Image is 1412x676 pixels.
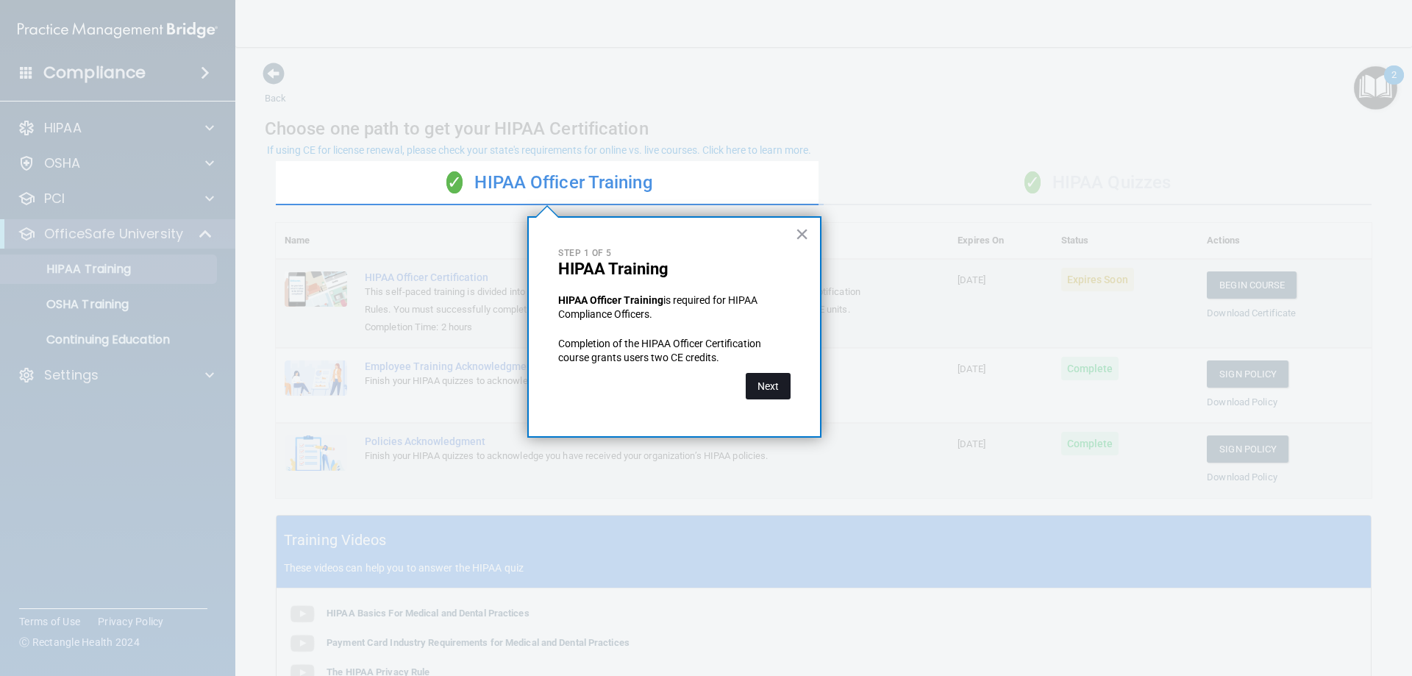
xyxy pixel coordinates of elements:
div: HIPAA Officer Training [276,161,824,205]
p: HIPAA Training [558,260,791,279]
button: Close [795,222,809,246]
iframe: Drift Widget Chat Controller [1158,572,1394,630]
p: Completion of the HIPAA Officer Certification course grants users two CE credits. [558,337,791,366]
button: Next [746,373,791,399]
span: ✓ [446,171,463,193]
p: Step 1 of 5 [558,247,791,260]
strong: HIPAA Officer Training [558,294,663,306]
